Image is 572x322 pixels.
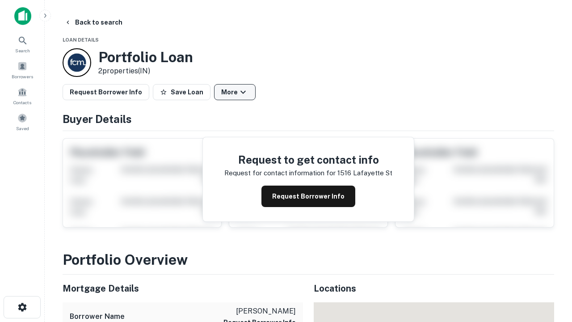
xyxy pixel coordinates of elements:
h3: Portfolio Overview [63,249,554,271]
button: More [214,84,256,100]
a: Borrowers [3,58,42,82]
p: [PERSON_NAME] [223,306,296,317]
h4: Buyer Details [63,111,554,127]
button: Back to search [61,14,126,30]
p: 2 properties (IN) [98,66,193,76]
span: Borrowers [12,73,33,80]
button: Request Borrower Info [261,186,355,207]
p: Request for contact information for [224,168,336,178]
h5: Mortgage Details [63,282,303,295]
h4: Request to get contact info [224,152,392,168]
span: Saved [16,125,29,132]
button: Save Loan [153,84,210,100]
span: Loan Details [63,37,99,42]
p: 1516 lafayette st [337,168,392,178]
a: Contacts [3,84,42,108]
img: capitalize-icon.png [14,7,31,25]
a: Search [3,32,42,56]
button: Request Borrower Info [63,84,149,100]
span: Contacts [13,99,31,106]
h3: Portfolio Loan [98,49,193,66]
h6: Borrower Name [70,311,125,322]
h5: Locations [314,282,554,295]
span: Search [15,47,30,54]
a: Saved [3,110,42,134]
iframe: Chat Widget [527,222,572,265]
